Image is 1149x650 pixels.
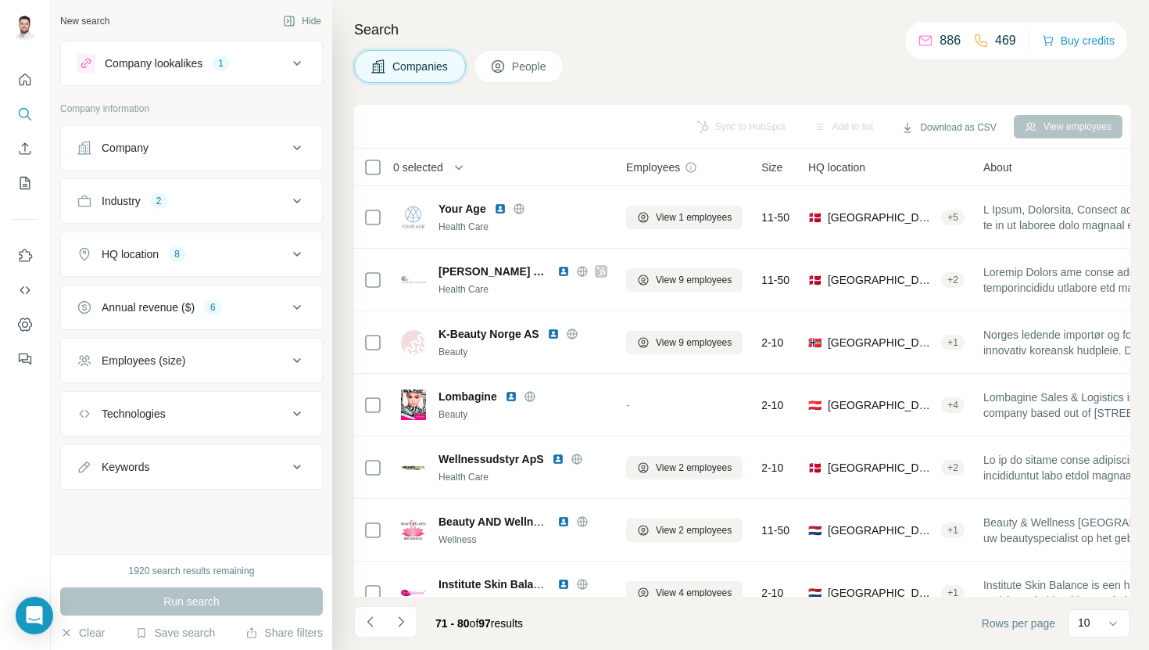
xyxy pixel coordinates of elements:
div: + 1 [941,586,965,600]
span: 11-50 [761,523,789,538]
span: 2-10 [761,460,783,476]
span: 97 [478,617,491,630]
span: [GEOGRAPHIC_DATA], [GEOGRAPHIC_DATA] [828,210,935,225]
button: Enrich CSV [13,135,38,163]
span: View 9 employees [656,336,732,350]
span: [GEOGRAPHIC_DATA], [GEOGRAPHIC_DATA]|[GEOGRAPHIC_DATA] [828,460,935,476]
span: K-Beauty Norge AS [438,326,539,342]
span: 🇩🇰 [808,210,821,225]
div: Employees (size) [102,353,185,368]
span: Your Age [438,201,486,217]
div: Annual revenue ($) [102,300,195,315]
button: Annual revenue ($)6 [61,289,322,326]
img: LinkedIn logo [547,328,560,340]
span: Size [761,160,782,175]
span: of [470,617,479,630]
span: 🇩🇰 [808,460,821,476]
span: 11-50 [761,210,789,225]
button: Use Surfe on LinkedIn [13,242,38,270]
img: Logo of Faaborg Pharma [401,276,426,283]
div: + 1 [941,336,965,350]
span: Beauty AND Wellness Bad Boekelo [438,515,621,528]
div: Health Care [438,282,607,296]
span: Employees [626,160,680,175]
div: New search [60,14,109,28]
span: 🇩🇰 [808,272,821,288]
p: 10 [1078,615,1090,630]
button: Navigate to next page [385,606,417,637]
p: Company information [60,102,323,116]
span: HQ location [808,160,865,175]
img: LinkedIn logo [557,515,570,528]
button: Clear [60,625,105,641]
button: Quick start [13,66,38,94]
button: View 9 employees [626,268,743,292]
div: + 2 [941,461,965,475]
span: 2-10 [761,397,783,413]
button: Dashboard [13,311,38,339]
div: 2 [150,194,168,208]
div: + 2 [941,273,965,287]
img: Logo of Institute Skin Balance [401,580,426,605]
div: Health Care [438,470,607,484]
span: - [626,399,630,411]
span: [GEOGRAPHIC_DATA], [GEOGRAPHIC_DATA] [828,335,935,350]
div: 1920 search results remaining [129,564,255,578]
button: Search [13,100,38,128]
div: + 1 [941,523,965,537]
div: Beauty [438,408,607,422]
button: Share filters [245,625,323,641]
img: Logo of K-Beauty Norge AS [401,330,426,355]
span: 🇳🇱 [808,585,821,601]
button: Technologies [61,395,322,433]
div: + 4 [941,398,965,412]
button: Keywords [61,448,322,486]
img: Logo of Wellnessudstyr ApS [401,455,426,480]
p: 886 [940,31,961,50]
span: Rows per page [982,616,1055,631]
span: View 9 employees [656,273,732,287]
span: 2-10 [761,585,783,601]
span: results [435,617,523,630]
span: People [512,59,548,74]
div: 1 [212,56,230,70]
div: Health Care [438,220,607,234]
button: Use Surfe API [13,276,38,304]
button: Download as CSV [890,116,1007,139]
div: Beauty [438,595,607,609]
span: View 2 employees [656,461,732,475]
span: View 4 employees [656,586,732,600]
button: Company [61,129,322,167]
div: Industry [102,193,141,209]
button: View 2 employees [626,519,743,542]
span: [GEOGRAPHIC_DATA], [GEOGRAPHIC_DATA] [828,397,935,413]
span: Institute Skin Balance [438,578,552,591]
span: Lombagine [438,389,497,404]
button: View 9 employees [626,331,743,354]
div: Keywords [102,459,149,475]
img: Logo of Your Age [401,205,426,230]
div: 6 [204,300,222,314]
span: About [983,160,1012,175]
span: 0 selected [393,160,443,175]
div: Beauty [438,345,607,359]
button: Industry2 [61,182,322,220]
p: 469 [995,31,1016,50]
span: 🇦🇹 [808,397,821,413]
button: Buy credits [1042,30,1115,52]
div: Company [102,140,149,156]
span: 11-50 [761,272,789,288]
div: Open Intercom Messenger [16,597,53,634]
span: [PERSON_NAME] Pharma [438,264,549,279]
div: HQ location [102,246,159,262]
button: View 4 employees [626,581,743,605]
img: LinkedIn logo [557,578,570,591]
span: 2-10 [761,335,783,350]
button: View 2 employees [626,456,743,479]
img: LinkedIn logo [505,390,517,403]
span: [GEOGRAPHIC_DATA], [GEOGRAPHIC_DATA] [828,523,935,538]
img: LinkedIn logo [494,203,506,215]
div: Company lookalikes [105,56,202,71]
div: 8 [168,247,186,261]
button: Feedback [13,345,38,373]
